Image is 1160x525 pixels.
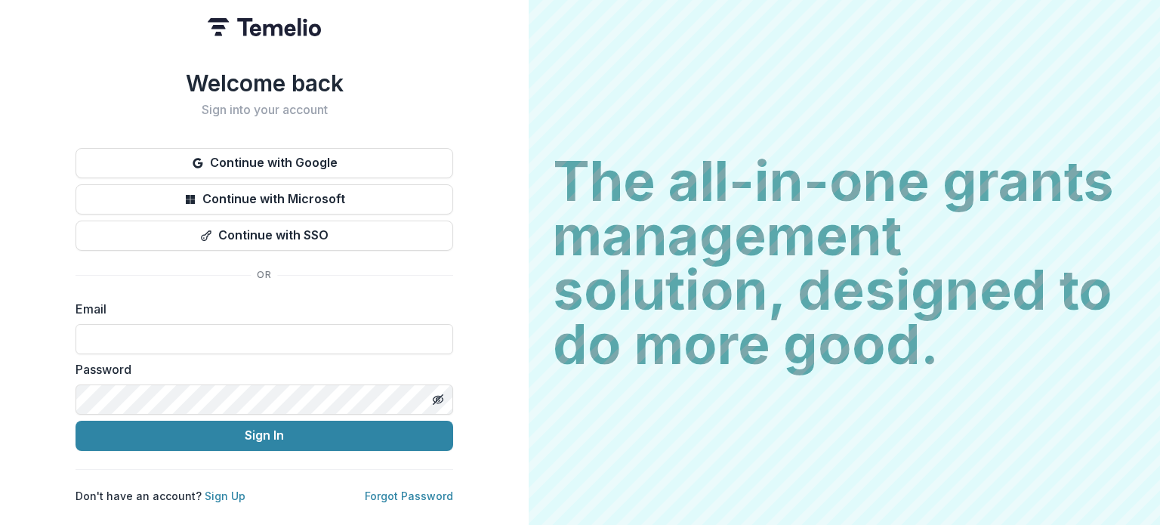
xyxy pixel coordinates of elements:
[76,184,453,215] button: Continue with Microsoft
[76,148,453,178] button: Continue with Google
[76,421,453,451] button: Sign In
[208,18,321,36] img: Temelio
[365,489,453,502] a: Forgot Password
[76,103,453,117] h2: Sign into your account
[426,388,450,412] button: Toggle password visibility
[76,221,453,251] button: Continue with SSO
[76,488,245,504] p: Don't have an account?
[76,300,444,318] label: Email
[76,360,444,378] label: Password
[76,69,453,97] h1: Welcome back
[205,489,245,502] a: Sign Up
